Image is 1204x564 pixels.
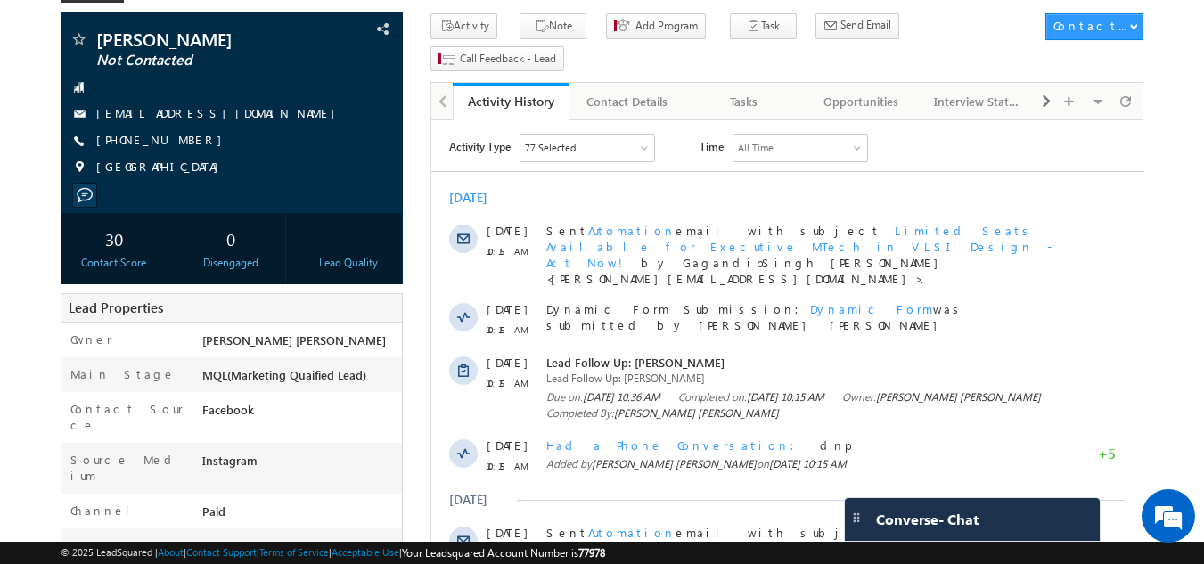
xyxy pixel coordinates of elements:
[70,366,176,382] label: Main Stage
[460,51,556,67] span: Call Feedback - Lead
[606,13,706,39] button: Add Program
[183,286,348,299] span: [PERSON_NAME] [PERSON_NAME]
[152,270,229,283] span: [DATE] 10:36 AM
[268,13,292,40] span: Time
[70,452,185,484] label: Source Medium
[430,13,497,39] button: Activity
[299,255,397,271] div: Lead Quality
[182,255,281,271] div: Disengaged
[817,91,904,112] div: Opportunities
[453,83,569,120] a: Activity History
[55,317,95,333] span: [DATE]
[198,452,403,477] div: Instagram
[466,93,556,110] div: Activity History
[445,270,610,283] span: [PERSON_NAME] [PERSON_NAME]
[115,405,635,467] div: by GagandipSingh [PERSON_NAME]<[PERSON_NAME][EMAIL_ADDRESS][DOMAIN_NAME]>.
[65,222,164,255] div: 30
[332,546,399,558] a: Acceptable Use
[23,165,325,422] textarea: Type your message and hit 'Enter'
[115,269,229,285] span: Due on:
[93,94,299,117] div: Chat with us now
[247,269,393,285] span: Completed on:
[430,46,564,72] button: Call Feedback - Lead
[520,13,586,39] button: Note
[115,285,348,301] span: Completed By:
[920,83,1036,120] a: Interview Status
[569,83,686,120] a: Contact Details
[18,13,79,40] span: Activity Type
[96,52,307,69] span: Not Contacted
[55,102,95,119] span: [DATE]
[115,536,635,552] span: Lead Follow Up: [PERSON_NAME]
[840,17,891,33] span: Send Email
[1053,18,1129,34] div: Contact Actions
[700,91,787,112] div: Tasks
[70,401,185,433] label: Contact Source
[402,546,605,560] span: Your Leadsquared Account Number is
[55,425,109,441] span: 10:35 AM
[115,336,635,352] span: Added by on
[55,405,95,421] span: [DATE]
[157,405,244,420] span: Automation
[815,13,899,39] button: Send Email
[849,511,864,525] img: carter-drag
[259,546,329,558] a: Terms of Service
[876,511,979,527] span: Converse - Chat
[115,250,635,266] span: Lead Follow Up: [PERSON_NAME]
[667,325,684,347] span: +5
[55,181,95,197] span: [DATE]
[338,337,415,350] span: [DATE] 10:15 AM
[730,13,797,39] button: Task
[55,123,109,139] span: 10:15 AM
[934,91,1020,112] div: Interview Status
[30,94,75,117] img: d_60004797649_company_0_60004797649
[96,105,344,120] a: [EMAIL_ADDRESS][DOMAIN_NAME]
[94,20,144,36] div: 77 Selected
[55,338,109,354] span: 10:15 AM
[160,337,325,350] span: [PERSON_NAME] [PERSON_NAME]
[198,503,403,527] div: Paid
[157,102,244,118] span: Automation
[115,102,620,150] span: Limited Seats Available for Executive MTech in VLSI Design - Act Now!
[379,181,502,196] span: Dynamic Form
[198,401,403,426] div: Facebook
[55,255,109,271] span: 10:15 AM
[315,270,393,283] span: [DATE] 10:15 AM
[70,503,143,519] label: Channel
[115,102,635,165] div: by GagandipSingh [PERSON_NAME]<[PERSON_NAME][EMAIL_ADDRESS][DOMAIN_NAME]>.
[1045,13,1143,40] button: Contact Actions
[96,159,227,176] span: [GEOGRAPHIC_DATA]
[299,222,397,255] div: --
[182,222,281,255] div: 0
[686,83,803,120] a: Tasks
[803,83,920,120] a: Opportunities
[186,546,257,558] a: Contact Support
[389,317,419,332] span: dnp
[242,437,324,462] em: Start Chat
[158,546,184,558] a: About
[55,503,109,519] span: 10:35 AM
[307,20,342,36] div: All Time
[18,372,76,388] div: [DATE]
[89,14,223,41] div: Sales Activity,Program,Email Bounced,Email Link Clicked,Email Marked Spam & 72 more..
[115,317,374,332] span: Had a Phone Conversation
[55,201,109,217] span: 10:15 AM
[578,546,605,560] span: 77978
[55,234,95,250] span: [DATE]
[96,132,231,150] span: [PHONE_NUMBER]
[61,544,605,561] span: © 2025 LeadSquared | | | | |
[115,102,449,118] span: Sent email with subject
[292,9,335,52] div: Minimize live chat window
[70,331,112,347] label: Owner
[115,483,635,515] span: Dynamic Form Submission: was submitted by [PERSON_NAME] [PERSON_NAME]
[70,537,176,553] label: Program Type
[55,536,95,552] span: [DATE]
[115,405,620,452] span: Limited Seats Available for Executive MTech in VLSI Design - Act Now!
[411,269,610,285] span: Owner:
[584,91,670,112] div: Contact Details
[65,255,164,271] div: Contact Score
[202,332,386,347] span: [PERSON_NAME] [PERSON_NAME]
[198,366,403,391] div: MQL(Marketing Quaified Lead)
[115,405,449,420] span: Sent email with subject
[69,298,163,316] span: Lead Properties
